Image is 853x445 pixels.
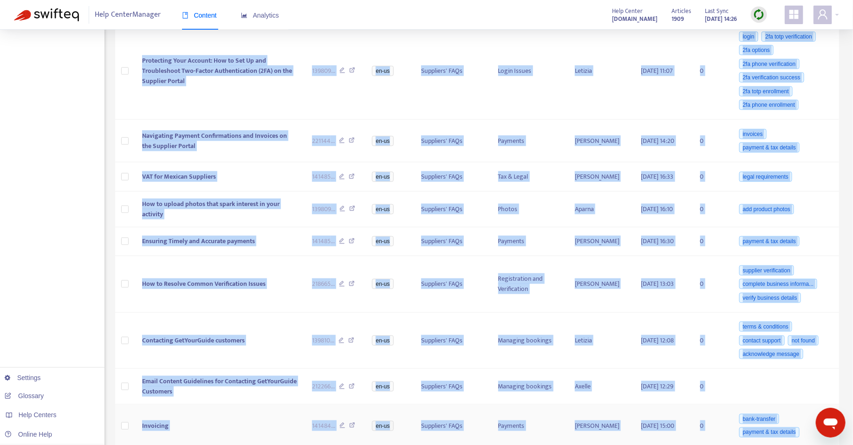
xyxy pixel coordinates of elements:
span: not found [788,335,819,346]
span: area-chart [241,12,247,19]
td: Axelle [567,369,633,405]
td: Suppliers' FAQs [414,120,490,162]
span: 221144 ... [312,136,335,146]
td: Letizia [567,313,633,369]
span: [DATE] 12:08 [641,335,674,346]
img: sync.dc5367851b00ba804db3.png [753,9,765,20]
span: 141485 ... [312,172,335,182]
span: How to upload photos that spark interest in your activity [142,199,280,219]
span: payment & tax details [739,427,800,438]
strong: [DOMAIN_NAME] [612,14,658,24]
span: [DATE] 14:20 [641,135,675,146]
img: Swifteq [14,8,79,21]
span: 2fa totp verification [762,32,816,42]
td: [PERSON_NAME] [567,120,633,162]
a: [DOMAIN_NAME] [612,13,658,24]
td: Payments [491,227,568,257]
span: Email Content Guidelines for Contacting GetYourGuide Customers [142,376,297,397]
span: en-us [372,172,393,182]
a: Settings [5,374,41,381]
span: Last Sync [705,6,729,16]
span: terms & conditions [739,322,793,332]
span: [DATE] 15:00 [641,420,675,431]
span: 139810 ... [312,335,334,346]
span: Contacting GetYourGuide customers [142,335,245,346]
td: 0 [693,256,730,313]
span: 141484 ... [312,421,335,431]
span: Protecting Your Account: How to Set Up and Troubleshoot Two-Factor Authentication (2FA) on the Su... [142,55,292,86]
span: Analytics [241,12,279,19]
span: payment & tax details [739,236,800,246]
td: Photos [491,192,568,227]
span: payment & tax details [739,142,800,153]
td: 0 [693,369,730,405]
td: [PERSON_NAME] [567,256,633,313]
span: legal requirements [739,172,793,182]
span: How to Resolve Common Verification Issues [142,278,266,289]
td: Managing bookings [491,369,568,405]
span: 139809 ... [312,204,335,214]
span: VAT for Mexican Suppliers [142,171,216,182]
span: 2fa phone verification [739,59,800,69]
strong: 1909 [671,14,684,24]
td: [PERSON_NAME] [567,162,633,192]
td: Login Issues [491,22,568,120]
td: Suppliers' FAQs [414,162,490,192]
span: en-us [372,236,393,246]
td: Suppliers' FAQs [414,256,490,313]
span: add product photos [739,204,794,214]
span: appstore [788,9,800,20]
span: 218665 ... [312,279,335,289]
td: [PERSON_NAME] [567,227,633,257]
span: en-us [372,381,393,392]
span: Content [182,12,217,19]
span: bank-transfer [739,414,780,424]
span: complete business informa... [739,279,818,289]
span: user [817,9,828,20]
td: Registration and Verification [491,256,568,313]
span: en-us [372,136,393,146]
td: Suppliers' FAQs [414,313,490,369]
td: Managing bookings [491,313,568,369]
span: en-us [372,66,393,76]
span: 212266 ... [312,381,335,392]
span: verify business details [739,293,801,303]
span: 2fa totp enrollment [739,86,793,97]
span: Invoicing [142,420,169,431]
td: 0 [693,22,730,120]
span: [DATE] 16:33 [641,171,674,182]
span: en-us [372,421,393,431]
span: Help Center Manager [95,6,161,24]
span: 2fa options [739,45,774,55]
span: Help Centers [19,411,57,419]
a: Glossary [5,392,44,400]
strong: [DATE] 14:26 [705,14,737,24]
span: Help Center [612,6,643,16]
td: Tax & Legal [491,162,568,192]
span: [DATE] 13:03 [641,278,674,289]
span: [DATE] 16:30 [641,236,674,246]
td: Payments [491,120,568,162]
td: Suppliers' FAQs [414,22,490,120]
span: en-us [372,335,393,346]
span: Navigating Payment Confirmations and Invoices on the Supplier Portal [142,130,287,151]
span: 139809 ... [312,66,335,76]
span: [DATE] 11:07 [641,65,673,76]
span: invoices [739,129,767,139]
td: Aparna [567,192,633,227]
span: contact support [739,335,785,346]
span: acknowledge message [739,349,803,359]
td: 0 [693,162,730,192]
td: 0 [693,313,730,369]
span: book [182,12,189,19]
span: supplier verification [739,265,794,276]
span: Articles [671,6,691,16]
td: Suppliers' FAQs [414,369,490,405]
span: 141485 ... [312,236,335,246]
span: 2fa verification success [739,72,804,83]
span: [DATE] 16:10 [641,204,673,214]
span: 2fa phone enrollment [739,100,799,110]
td: Suppliers' FAQs [414,227,490,257]
span: Ensuring Timely and Accurate payments [142,236,255,246]
td: 0 [693,227,730,257]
